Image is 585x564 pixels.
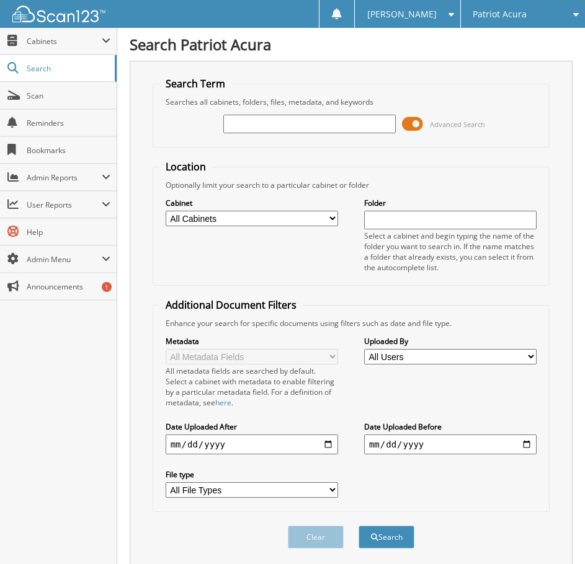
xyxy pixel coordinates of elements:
span: Announcements [27,281,110,292]
img: scan123-logo-white.svg [12,6,105,22]
label: Date Uploaded Before [364,421,537,432]
span: Admin Reports [27,172,102,183]
span: Search [27,63,109,74]
legend: Additional Document Filters [159,298,303,312]
span: User Reports [27,200,102,210]
span: Bookmarks [27,145,110,156]
label: Uploaded By [364,336,537,346]
span: Advanced Search [430,120,485,129]
legend: Search Term [159,77,231,90]
div: Optionally limit your search to a particular cabinet or folder [159,180,543,190]
span: Cabinets [27,36,102,46]
label: Cabinet [166,198,338,208]
input: start [166,434,338,454]
div: 1 [102,282,112,292]
div: Searches all cabinets, folders, files, metadata, and keywords [159,97,543,107]
div: All metadata fields are searched by default. Select a cabinet with metadata to enable filtering b... [166,366,338,408]
span: Patriot Acura [473,11,527,18]
label: File type [166,469,338,480]
span: Admin Menu [27,254,102,265]
span: Help [27,227,110,237]
button: Clear [288,526,344,549]
label: Date Uploaded After [166,421,338,432]
legend: Location [159,160,212,174]
div: Enhance your search for specific documents using filters such as date and file type. [159,318,543,328]
span: [PERSON_NAME] [367,11,437,18]
span: Reminders [27,118,110,128]
label: Folder [364,198,537,208]
input: end [364,434,537,454]
a: here [215,397,231,408]
span: Scan [27,90,110,101]
div: Select a cabinet and begin typing the name of the folder you want to search in. If the name match... [364,231,537,273]
h1: Search Patriot Acura [130,34,573,55]
label: Metadata [166,336,338,346]
button: Search [359,526,414,549]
